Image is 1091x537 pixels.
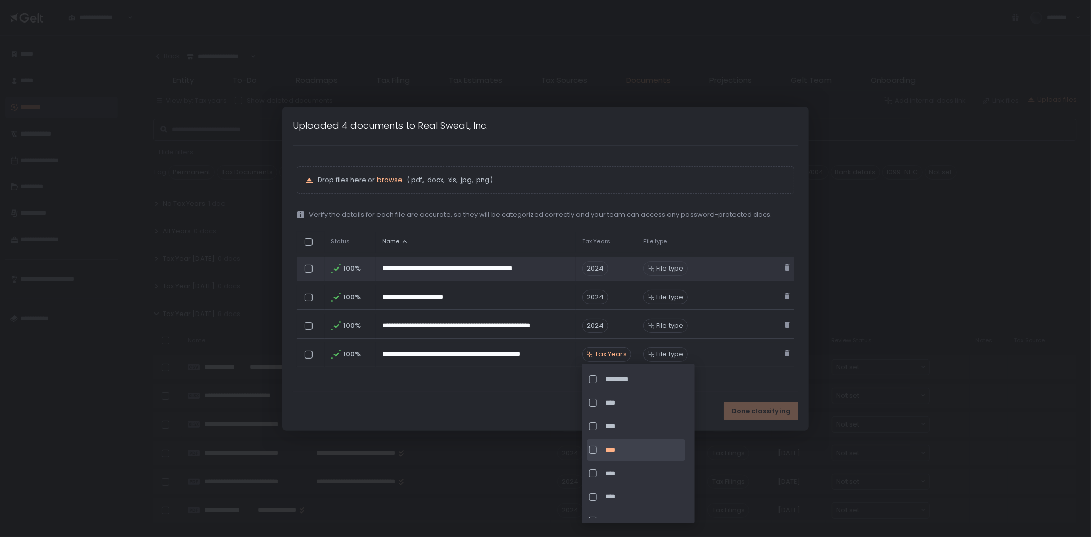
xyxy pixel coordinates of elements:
span: 100% [343,350,360,359]
span: Tax Years [595,350,627,359]
span: File type [656,350,683,359]
span: (.pdf, .docx, .xls, .jpg, .png) [405,175,493,185]
span: 100% [343,293,360,302]
span: 100% [343,264,360,273]
span: Name [382,238,399,245]
span: File type [656,321,683,330]
h1: Uploaded 4 documents to Real Sweat, Inc. [293,119,488,132]
span: browse [377,175,403,185]
span: 2024 [582,290,608,304]
span: 2024 [582,261,608,276]
button: browse [377,175,403,185]
span: 2024 [582,319,608,333]
span: Tax Years [582,238,610,245]
span: 100% [343,321,360,330]
p: Drop files here or [318,175,786,185]
span: File type [656,264,683,273]
span: Verify the details for each file are accurate, so they will be categorized correctly and your tea... [309,210,772,219]
span: Status [331,238,350,245]
span: File type [656,293,683,302]
span: File type [643,238,667,245]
